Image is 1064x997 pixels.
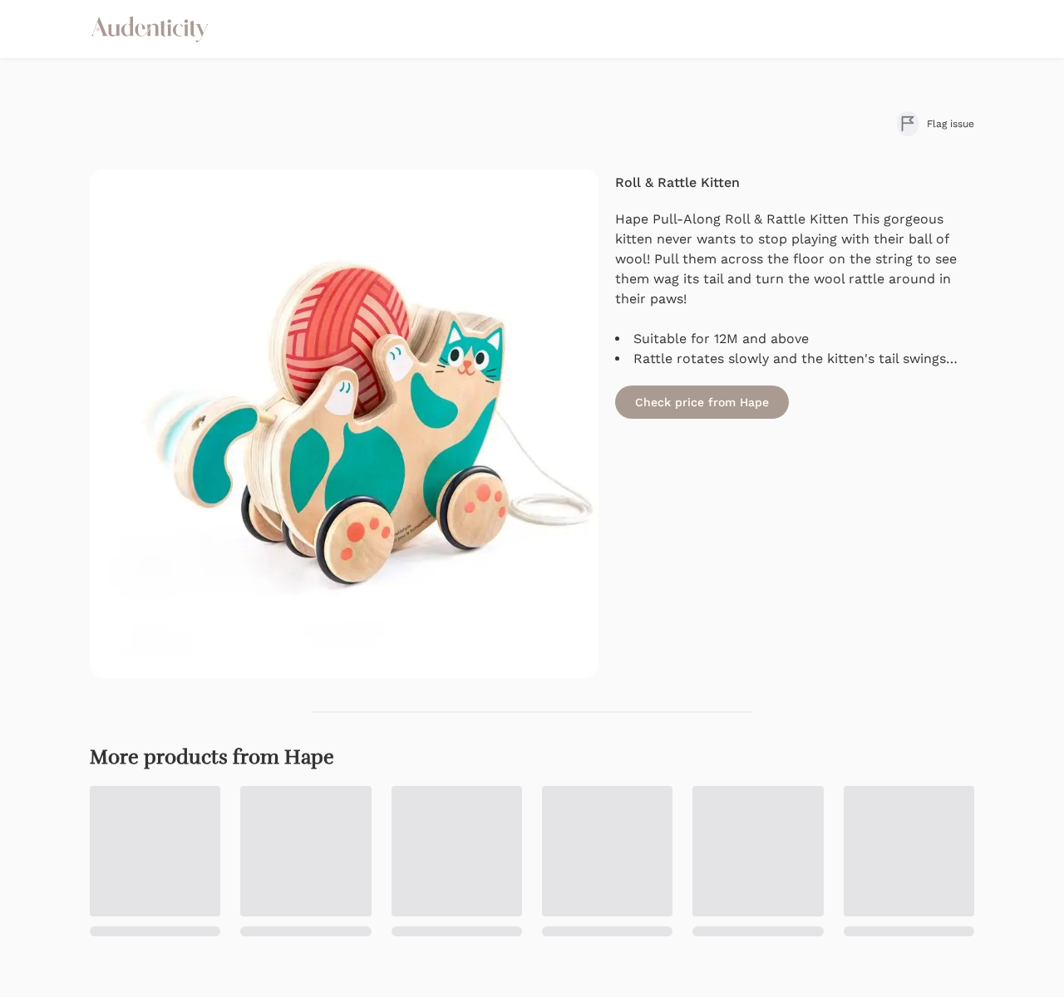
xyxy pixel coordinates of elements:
[897,111,974,136] button: Flag issue
[615,386,789,419] a: Check price from Hape
[615,349,974,369] li: Rattle rotates slowly and the kitten's tail swings when they are pulled along. And the wool rattl...
[615,329,974,349] li: Suitable for 12M and above
[90,169,598,678] img: Roll & Rattle Kitten
[90,746,974,769] h2: More products from Hape
[615,173,974,193] h4: Roll & Rattle Kitten
[615,209,974,329] div: Hape Pull-Along Roll & Rattle Kitten This gorgeous kitten never wants to stop playing with their ...
[927,117,974,130] span: Flag issue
